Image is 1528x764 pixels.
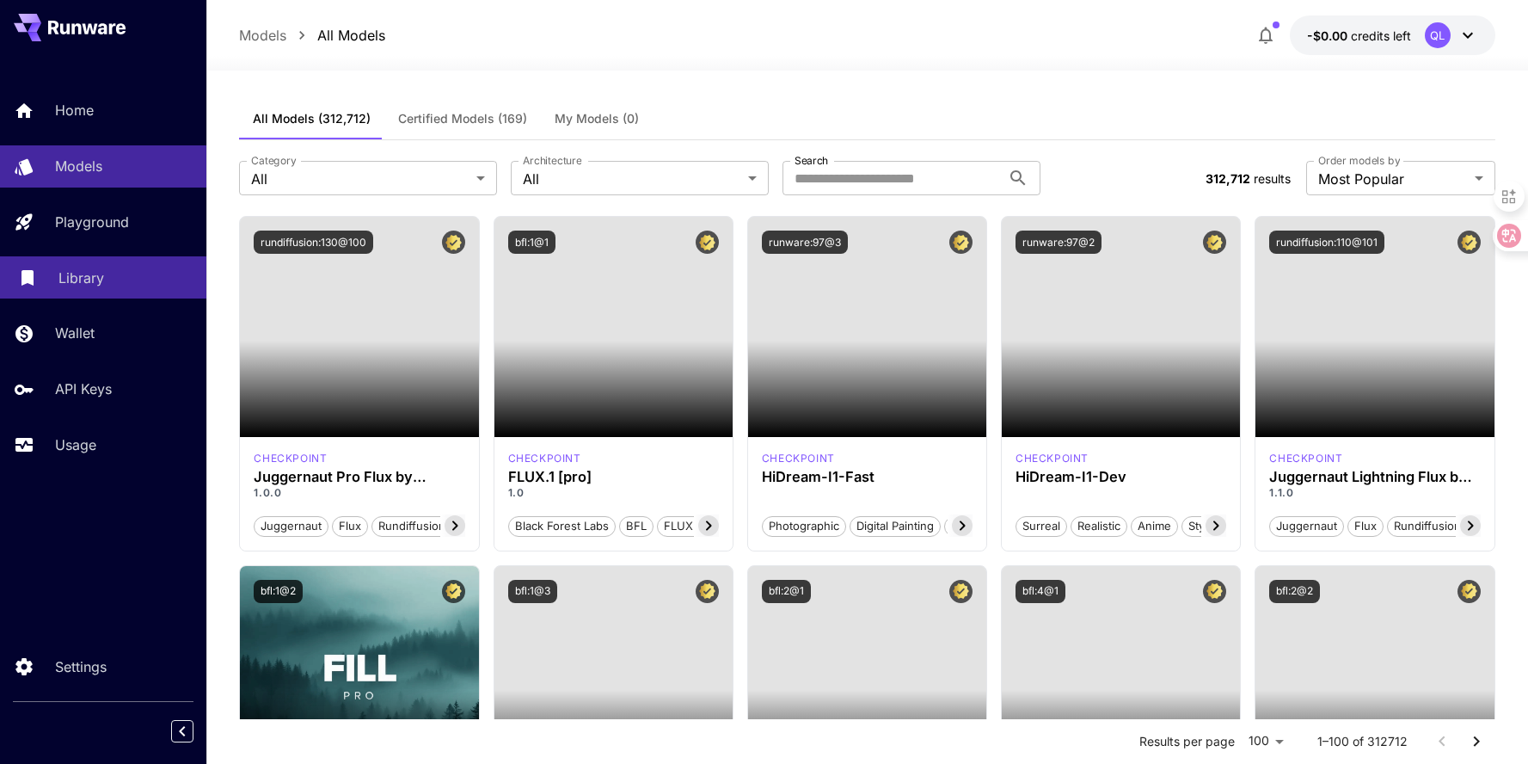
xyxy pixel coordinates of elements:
[508,514,616,537] button: Black Forest Labs
[1016,451,1089,466] p: checkpoint
[508,580,557,603] button: bfl:1@3
[1269,451,1342,466] p: checkpoint
[1182,518,1236,535] span: Stylized
[1270,518,1343,535] span: juggernaut
[239,25,385,46] nav: breadcrumb
[253,111,371,126] span: All Models (312,712)
[371,514,452,537] button: rundiffusion
[949,580,973,603] button: Certified Model – Vetted for best performance and includes a commercial license.
[254,514,328,537] button: juggernaut
[795,153,828,168] label: Search
[1071,518,1126,535] span: Realistic
[1347,514,1384,537] button: flux
[333,518,367,535] span: flux
[1016,451,1089,466] div: HiDream Dev
[620,518,653,535] span: BFL
[254,469,464,485] h3: Juggernaut Pro Flux by RunDiffusion
[1307,28,1351,43] span: -$0.00
[762,580,811,603] button: bfl:2@1
[523,169,741,189] span: All
[317,25,385,46] a: All Models
[332,514,368,537] button: flux
[850,518,940,535] span: Digital Painting
[55,379,112,399] p: API Keys
[55,434,96,455] p: Usage
[944,514,1010,537] button: Cinematic
[55,156,102,176] p: Models
[1071,514,1127,537] button: Realistic
[1425,22,1451,48] div: QL
[1457,580,1481,603] button: Certified Model – Vetted for best performance and includes a commercial license.
[1016,580,1065,603] button: bfl:4@1
[372,518,451,535] span: rundiffusion
[509,518,615,535] span: Black Forest Labs
[1387,514,1468,537] button: rundiffusion
[239,25,286,46] a: Models
[1016,469,1226,485] h3: HiDream-I1-Dev
[251,153,297,168] label: Category
[1203,231,1226,254] button: Certified Model – Vetted for best performance and includes a commercial license.
[1307,27,1411,45] div: -$0.00012
[508,469,719,485] div: FLUX.1 [pro]
[1318,169,1468,189] span: Most Popular
[1242,729,1290,754] div: 100
[508,451,581,466] div: fluxpro
[1254,171,1291,186] span: results
[254,231,373,254] button: rundiffusion:130@100
[762,451,835,466] div: HiDream Fast
[1318,153,1400,168] label: Order models by
[1290,15,1495,55] button: -$0.00012QL
[1388,518,1467,535] span: rundiffusion
[1269,469,1480,485] h3: Juggernaut Lightning Flux by RunDiffusion
[398,111,527,126] span: Certified Models (169)
[1317,733,1408,750] p: 1–100 of 312712
[762,231,848,254] button: runware:97@3
[1139,733,1235,750] p: Results per page
[1269,451,1342,466] div: FLUX.1 D
[254,580,303,603] button: bfl:1@2
[1181,514,1237,537] button: Stylized
[762,469,973,485] h3: HiDream-I1-Fast
[1269,580,1320,603] button: bfl:2@2
[508,451,581,466] p: checkpoint
[55,323,95,343] p: Wallet
[1269,231,1384,254] button: rundiffusion:110@101
[696,580,719,603] button: Certified Model – Vetted for best performance and includes a commercial license.
[658,518,736,535] span: FLUX.1 [pro]
[1459,724,1494,759] button: Go to next page
[945,518,1009,535] span: Cinematic
[508,231,555,254] button: bfl:1@1
[1016,514,1067,537] button: Surreal
[762,514,846,537] button: Photographic
[619,514,654,537] button: BFL
[55,212,129,232] p: Playground
[1132,518,1177,535] span: Anime
[171,720,193,742] button: Collapse sidebar
[762,451,835,466] p: checkpoint
[523,153,581,168] label: Architecture
[1348,518,1383,535] span: flux
[555,111,639,126] span: My Models (0)
[1351,28,1411,43] span: credits left
[55,100,94,120] p: Home
[251,169,469,189] span: All
[1131,514,1178,537] button: Anime
[850,514,941,537] button: Digital Painting
[1206,171,1250,186] span: 312,712
[58,268,104,288] p: Library
[254,485,464,501] p: 1.0.0
[184,716,206,747] div: Collapse sidebar
[1203,580,1226,603] button: Certified Model – Vetted for best performance and includes a commercial license.
[1269,485,1480,501] p: 1.1.0
[696,231,719,254] button: Certified Model – Vetted for best performance and includes a commercial license.
[1016,518,1066,535] span: Surreal
[1016,231,1102,254] button: runware:97@2
[1269,514,1344,537] button: juggernaut
[254,451,327,466] div: FLUX.1 D
[1457,231,1481,254] button: Certified Model – Vetted for best performance and includes a commercial license.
